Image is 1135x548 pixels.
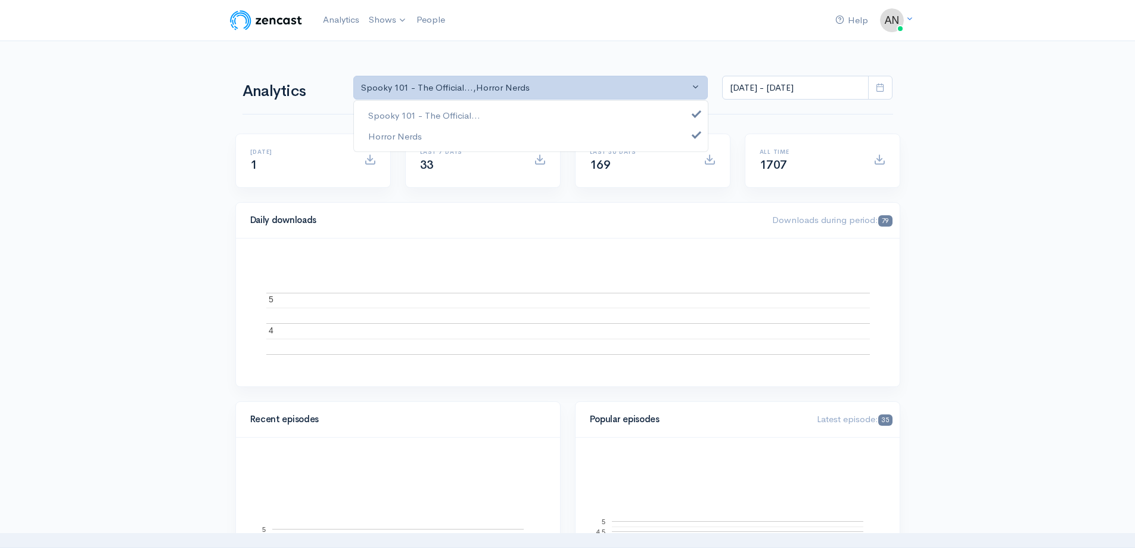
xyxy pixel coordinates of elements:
[250,414,539,425] h4: Recent episodes
[590,148,689,155] h6: Last 30 days
[831,8,873,33] a: Help
[420,148,520,155] h6: Last 7 days
[318,7,364,33] a: Analytics
[269,325,273,335] text: 4
[817,413,892,425] span: Latest episode:
[420,157,434,172] span: 33
[250,157,257,172] span: 1
[760,148,859,155] h6: All time
[361,81,690,95] div: Spooky 101 - The Official... , Horror Nerds
[760,157,787,172] span: 1707
[368,109,480,123] span: Spooky 101 - The Official...
[250,148,350,155] h6: [DATE]
[250,253,885,372] svg: A chart.
[596,528,605,535] text: 4.5
[590,157,611,172] span: 169
[242,83,339,100] h1: Analytics
[722,76,869,100] input: analytics date range selector
[353,76,708,100] button: Spooky 101 - The Official..., Horror Nerds
[250,215,758,225] h4: Daily downloads
[412,7,450,33] a: People
[269,295,273,304] text: 5
[590,414,803,425] h4: Popular episodes
[228,8,304,32] img: ZenCast Logo
[772,214,892,225] span: Downloads during period:
[878,414,892,426] span: 35
[880,8,904,32] img: ...
[878,215,892,227] span: 79
[368,129,422,143] span: Horror Nerds
[364,7,412,33] a: Shows
[262,525,265,532] text: 5
[601,518,605,525] text: 5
